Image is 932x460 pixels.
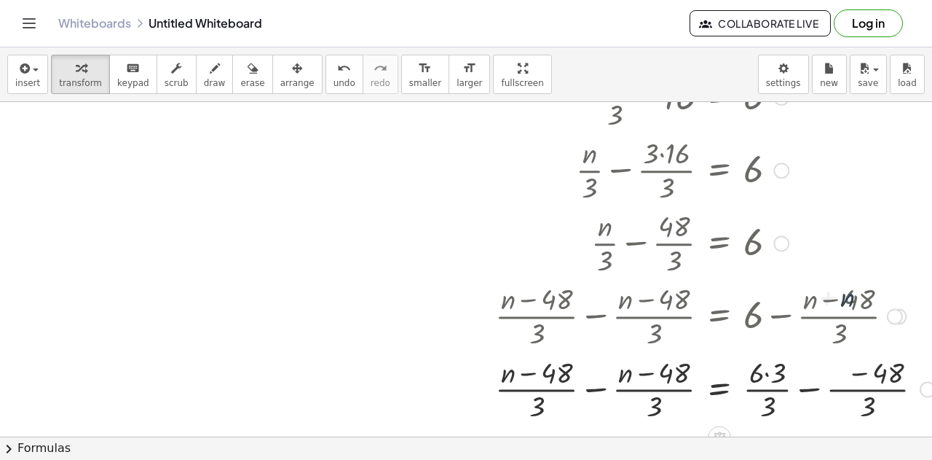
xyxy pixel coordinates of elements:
[890,55,925,94] button: load
[850,55,887,94] button: save
[117,78,149,88] span: keypad
[7,55,48,94] button: insert
[126,60,140,77] i: keyboard
[834,9,903,37] button: Log in
[204,78,226,88] span: draw
[702,17,818,30] span: Collaborate Live
[462,60,476,77] i: format_size
[374,60,387,77] i: redo
[240,78,264,88] span: erase
[690,10,831,36] button: Collaborate Live
[501,78,543,88] span: fullscreen
[272,55,323,94] button: arrange
[457,78,482,88] span: larger
[196,55,234,94] button: draw
[766,78,801,88] span: settings
[333,78,355,88] span: undo
[325,55,363,94] button: undoundo
[758,55,809,94] button: settings
[58,16,131,31] a: Whiteboards
[858,78,878,88] span: save
[337,60,351,77] i: undo
[820,78,838,88] span: new
[898,78,917,88] span: load
[449,55,490,94] button: format_sizelarger
[401,55,449,94] button: format_sizesmaller
[157,55,197,94] button: scrub
[51,55,110,94] button: transform
[371,78,390,88] span: redo
[363,55,398,94] button: redoredo
[109,55,157,94] button: keyboardkeypad
[493,55,551,94] button: fullscreen
[165,78,189,88] span: scrub
[280,78,315,88] span: arrange
[812,55,847,94] button: new
[59,78,102,88] span: transform
[232,55,272,94] button: erase
[15,78,40,88] span: insert
[409,78,441,88] span: smaller
[418,60,432,77] i: format_size
[708,426,731,449] div: Apply the same math to both sides of the equation
[17,12,41,35] button: Toggle navigation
